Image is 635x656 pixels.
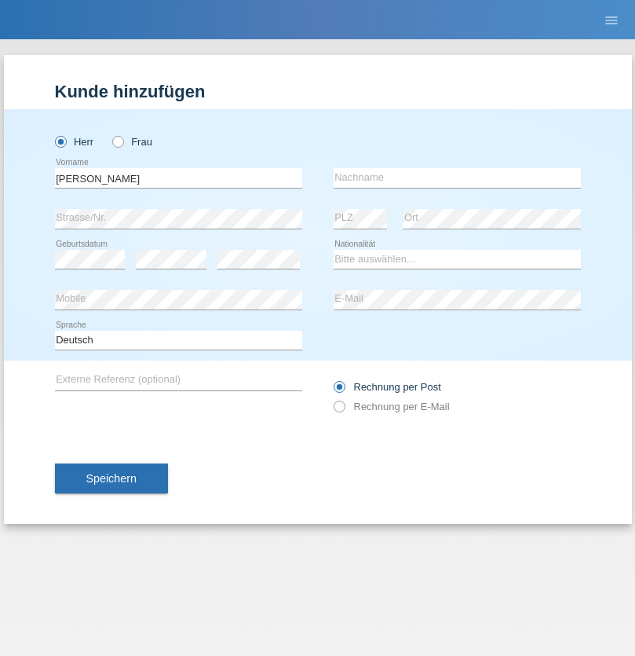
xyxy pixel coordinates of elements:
[334,401,344,420] input: Rechnung per E-Mail
[86,472,137,485] span: Speichern
[55,136,65,146] input: Herr
[334,381,344,401] input: Rechnung per Post
[596,15,627,24] a: menu
[334,381,441,393] label: Rechnung per Post
[112,136,152,148] label: Frau
[112,136,122,146] input: Frau
[334,401,450,412] label: Rechnung per E-Mail
[604,13,619,28] i: menu
[55,464,168,493] button: Speichern
[55,82,581,101] h1: Kunde hinzufügen
[55,136,94,148] label: Herr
